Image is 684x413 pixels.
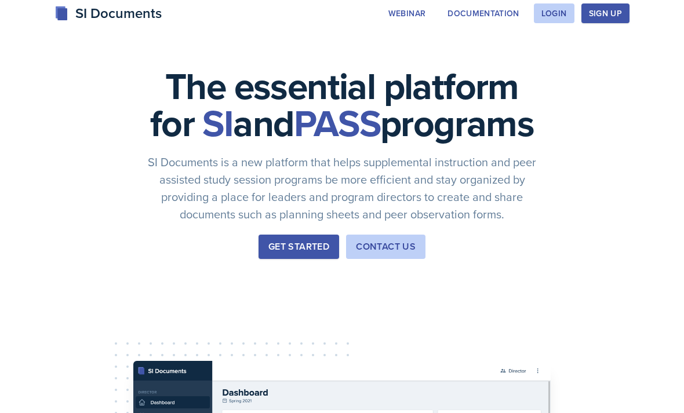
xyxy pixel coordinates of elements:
button: Login [534,3,574,23]
div: Sign Up [589,9,622,18]
div: Webinar [388,9,425,18]
button: Contact Us [346,235,425,259]
button: Documentation [440,3,527,23]
div: Login [541,9,567,18]
button: Get Started [259,235,339,259]
button: Webinar [381,3,433,23]
div: Get Started [268,240,329,254]
div: Contact Us [356,240,416,254]
button: Sign Up [581,3,630,23]
div: SI Documents [54,3,162,24]
div: Documentation [447,9,519,18]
